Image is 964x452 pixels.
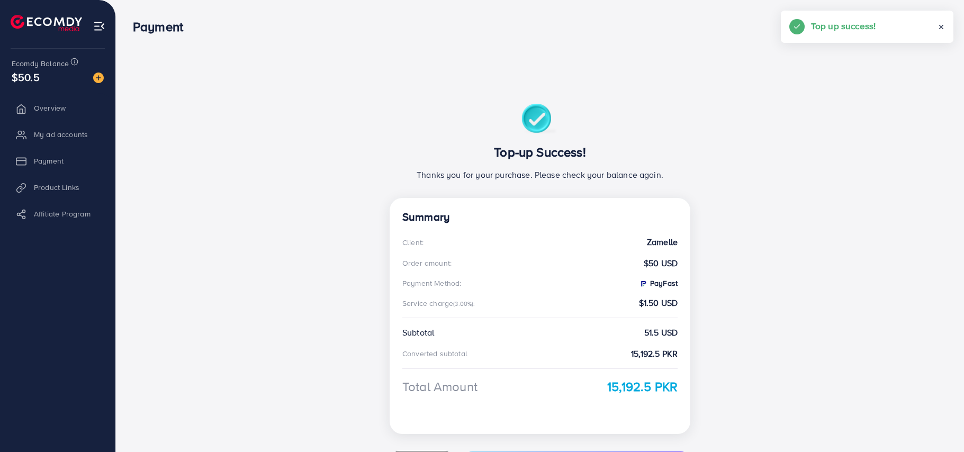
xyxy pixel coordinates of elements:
h3: Payment [133,19,192,34]
p: Thanks you for your purchase. Please check your balance again. [402,168,678,181]
strong: $50 USD [644,257,678,269]
div: Service charge [402,298,479,309]
div: Client: [402,237,424,248]
div: Subtotal [402,327,434,339]
span: $50.5 [12,69,40,85]
strong: 15,192.5 PKR [631,348,678,360]
div: Converted subtotal [402,348,467,359]
h5: Top up success! [811,19,876,33]
h3: Top-up Success! [402,144,678,160]
img: PayFast [639,279,647,288]
small: (3.00%): [453,300,475,308]
strong: 15,192.5 PKR [607,377,678,396]
div: Total Amount [402,377,478,396]
div: Order amount: [402,258,452,268]
span: Ecomdy Balance [12,58,69,69]
h4: Summary [402,211,678,224]
div: Payment Method: [402,278,461,288]
img: image [93,73,104,83]
img: success [521,104,559,136]
strong: PayFast [639,278,678,288]
strong: Zamelle [647,236,678,248]
strong: 51.5 USD [644,327,678,339]
img: logo [11,15,82,31]
img: menu [93,20,105,32]
strong: $1.50 USD [639,297,678,309]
